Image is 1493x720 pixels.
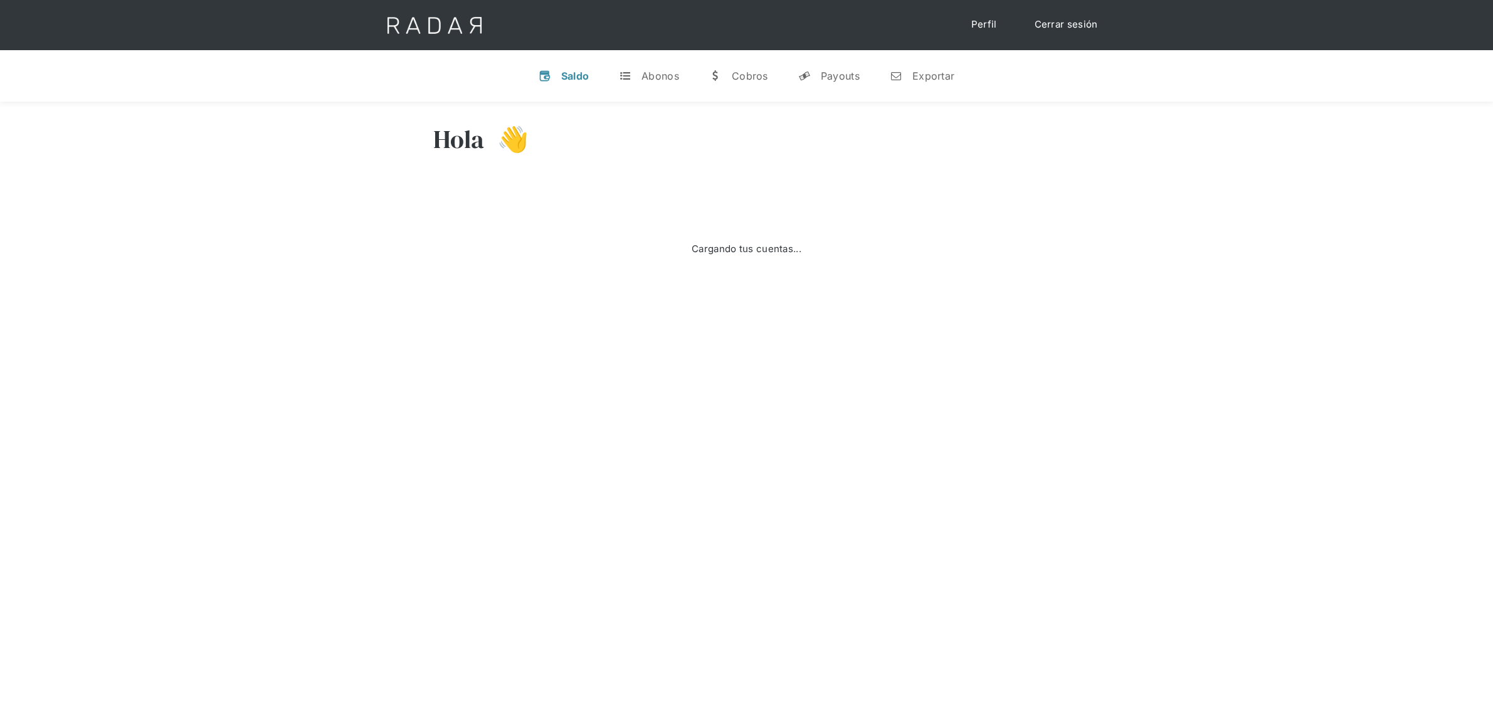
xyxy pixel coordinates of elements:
div: Payouts [821,70,860,82]
div: w [709,70,722,82]
h3: 👋 [485,124,529,155]
a: Perfil [959,13,1010,37]
div: Cobros [732,70,768,82]
h3: Hola [433,124,485,155]
div: Exportar [912,70,954,82]
div: t [619,70,631,82]
div: y [798,70,811,82]
a: Cerrar sesión [1022,13,1111,37]
div: Abonos [641,70,679,82]
div: Cargando tus cuentas... [692,242,801,257]
div: n [890,70,902,82]
div: Saldo [561,70,589,82]
div: v [539,70,551,82]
